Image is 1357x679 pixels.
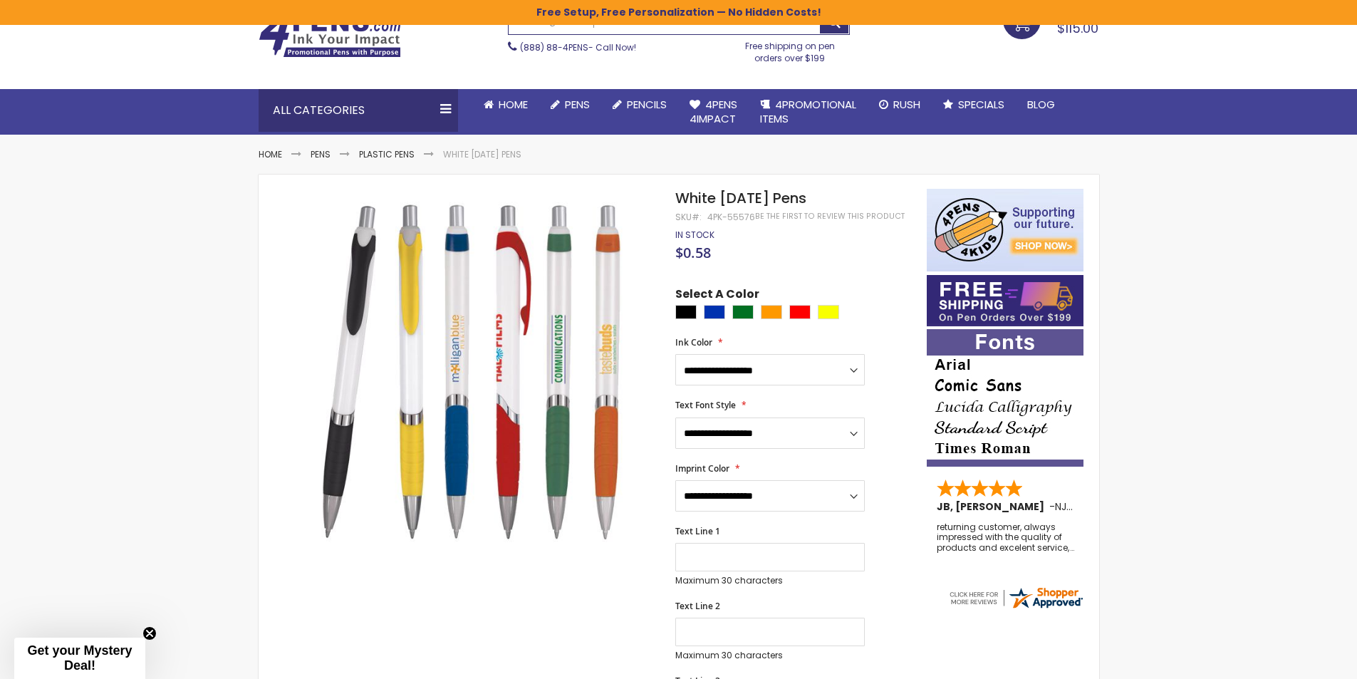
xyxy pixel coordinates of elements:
span: - Call Now! [520,41,636,53]
a: Pens [311,148,331,160]
span: Ink Color [675,336,712,348]
img: White Epiphany Pens [287,187,657,557]
div: Orange [761,305,782,319]
div: returning customer, always impressed with the quality of products and excelent service, will retu... [937,522,1075,553]
span: Text Line 2 [675,600,720,612]
img: 4pens.com widget logo [947,585,1084,611]
strong: SKU [675,211,702,223]
div: Blue [704,305,725,319]
span: White [DATE] Pens [675,188,806,208]
span: $115.00 [1057,19,1098,37]
span: Pencils [627,97,667,112]
div: Get your Mystery Deal!Close teaser [14,638,145,679]
div: 4PK-55576 [707,212,755,223]
div: Free shipping on pen orders over $199 [730,35,850,63]
div: All Categories [259,89,458,132]
span: Blog [1027,97,1055,112]
span: Pens [565,97,590,112]
a: Pencils [601,89,678,120]
span: 4Pens 4impact [690,97,737,126]
div: Green [732,305,754,319]
span: Text Font Style [675,399,736,411]
div: Black [675,305,697,319]
img: 4pens 4 kids [927,189,1083,271]
a: Home [472,89,539,120]
div: Yellow [818,305,839,319]
a: (888) 88-4PENS [520,41,588,53]
span: Select A Color [675,286,759,306]
div: Availability [675,229,714,241]
img: Free shipping on orders over $199 [927,275,1083,326]
li: White [DATE] Pens [443,149,521,160]
p: Maximum 30 characters [675,575,865,586]
a: 4pens.com certificate URL [947,601,1084,613]
span: Rush [893,97,920,112]
a: Specials [932,89,1016,120]
span: Get your Mystery Deal! [27,643,132,673]
span: In stock [675,229,714,241]
a: Be the first to review this product [755,211,905,222]
span: Home [499,97,528,112]
a: Blog [1016,89,1066,120]
a: Plastic Pens [359,148,415,160]
a: 4Pens4impact [678,89,749,135]
span: Imprint Color [675,462,729,475]
a: Home [259,148,282,160]
span: $0.58 [675,243,711,262]
a: Rush [868,89,932,120]
span: - , [1049,499,1173,514]
a: 4PROMOTIONALITEMS [749,89,868,135]
button: Close teaser [142,626,157,641]
span: 4PROMOTIONAL ITEMS [760,97,856,126]
img: font-personalization-examples [927,329,1083,467]
p: Maximum 30 characters [675,650,865,661]
span: NJ [1055,499,1073,514]
span: Text Line 1 [675,525,720,537]
a: Pens [539,89,601,120]
img: 4Pens Custom Pens and Promotional Products [259,12,401,58]
span: JB, [PERSON_NAME] [937,499,1049,514]
span: Specials [958,97,1004,112]
div: Red [789,305,811,319]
